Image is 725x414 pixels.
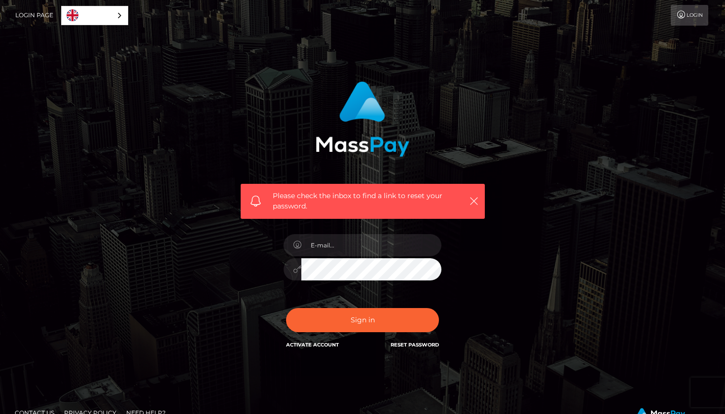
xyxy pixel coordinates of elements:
[273,191,453,211] span: Please check the inbox to find a link to reset your password.
[61,6,128,25] div: Language
[316,81,409,157] img: MassPay Login
[61,6,128,25] aside: Language selected: English
[286,342,339,348] a: Activate Account
[286,308,439,332] button: Sign in
[15,5,53,26] a: Login Page
[62,6,128,25] a: English
[671,5,708,26] a: Login
[391,342,439,348] a: Reset Password
[301,234,441,256] input: E-mail...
